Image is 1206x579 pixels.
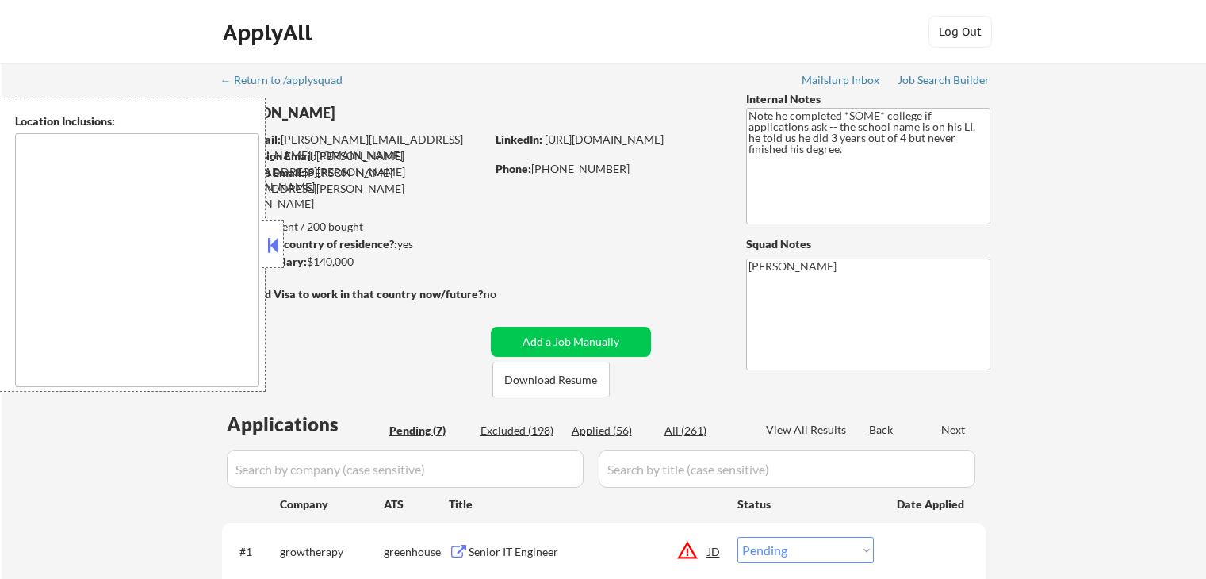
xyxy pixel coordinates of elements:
[746,236,990,252] div: Squad Notes
[223,19,316,46] div: ApplyAll
[746,91,990,107] div: Internal Notes
[599,450,975,488] input: Search by title (case sensitive)
[449,497,722,512] div: Title
[766,422,851,438] div: View All Results
[223,132,485,163] div: [PERSON_NAME][EMAIL_ADDRESS][PERSON_NAME][DOMAIN_NAME]
[469,544,708,560] div: Senior IT Engineer
[492,362,610,397] button: Download Resume
[480,423,560,439] div: Excluded (198)
[802,74,881,90] a: Mailslurp Inbox
[15,113,259,129] div: Location Inclusions:
[384,497,449,512] div: ATS
[220,75,358,86] div: ← Return to /applysquad
[898,75,990,86] div: Job Search Builder
[484,286,529,302] div: no
[737,489,874,518] div: Status
[869,422,894,438] div: Back
[280,497,384,512] div: Company
[221,237,397,251] strong: Can work in country of residence?:
[897,497,967,512] div: Date Applied
[928,16,992,48] button: Log Out
[664,423,744,439] div: All (261)
[384,544,449,560] div: greenhouse
[227,450,584,488] input: Search by company (case sensitive)
[222,103,548,123] div: [PERSON_NAME]
[496,132,542,146] strong: LinkedIn:
[545,132,664,146] a: [URL][DOMAIN_NAME]
[802,75,881,86] div: Mailslurp Inbox
[496,162,531,175] strong: Phone:
[941,422,967,438] div: Next
[227,415,384,434] div: Applications
[706,537,722,566] div: JD
[572,423,651,439] div: Applied (56)
[221,254,485,270] div: $140,000
[389,423,469,439] div: Pending (7)
[491,327,651,357] button: Add a Job Manually
[280,544,384,560] div: growtherapy
[221,219,485,235] div: 56 sent / 200 bought
[239,544,267,560] div: #1
[676,539,699,562] button: warning_amber
[496,161,720,177] div: [PHONE_NUMBER]
[222,287,486,301] strong: Will need Visa to work in that country now/future?:
[222,165,485,212] div: [PERSON_NAME][EMAIL_ADDRESS][PERSON_NAME][DOMAIN_NAME]
[220,74,358,90] a: ← Return to /applysquad
[221,236,480,252] div: yes
[223,148,485,195] div: [PERSON_NAME][EMAIL_ADDRESS][PERSON_NAME][DOMAIN_NAME]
